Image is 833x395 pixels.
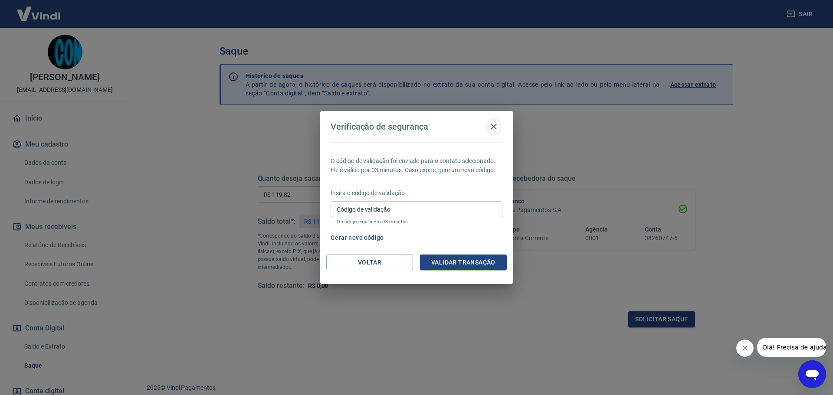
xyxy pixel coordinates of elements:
iframe: Botão para abrir a janela de mensagens [798,360,826,388]
iframe: Mensagem da empresa [757,338,826,357]
iframe: Fechar mensagem [736,340,754,357]
p: Insira o código de validação [331,189,502,198]
p: O código de validação foi enviado para o contato selecionado. Ele é válido por 03 minutos. Caso e... [331,157,502,175]
button: Validar transação [420,255,507,271]
span: Olá! Precisa de ajuda? [5,6,73,13]
button: Voltar [326,255,413,271]
button: Gerar novo código [327,230,387,246]
h4: Verificação de segurança [331,121,428,132]
p: O código expira em 03 minutos. [337,219,496,225]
